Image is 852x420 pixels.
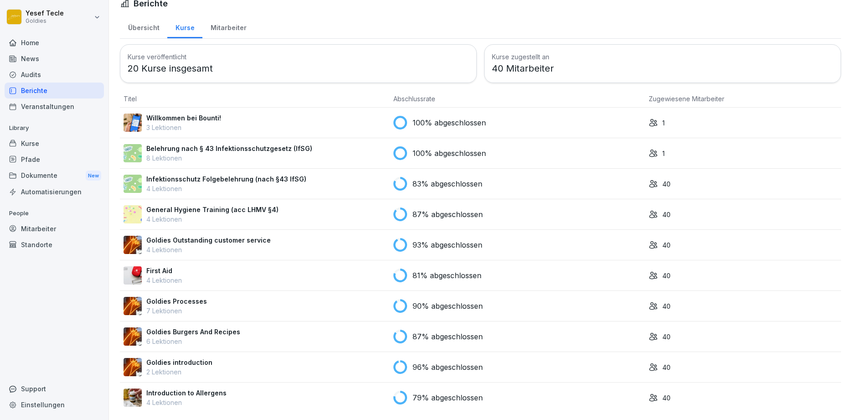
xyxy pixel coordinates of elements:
[662,240,671,250] p: 40
[413,117,486,128] p: 100% abgeschlossen
[5,135,104,151] a: Kurse
[124,205,142,223] img: rd8noi9myd5hshrmayjayi2t.png
[124,389,142,407] img: dxikevl05c274fqjcx4fmktu.png
[167,15,202,38] a: Kurse
[146,358,212,367] p: Goldies introduction
[86,171,101,181] div: New
[146,123,221,132] p: 3 Lektionen
[413,362,483,373] p: 96% abgeschlossen
[146,275,182,285] p: 4 Lektionen
[146,306,207,316] p: 7 Lektionen
[5,381,104,397] div: Support
[5,67,104,83] a: Audits
[146,205,279,214] p: General Hygiene Training (acc LHMV §4)
[5,35,104,51] a: Home
[146,266,182,275] p: First Aid
[124,266,142,285] img: ovcsqbf2ewum2utvc3o527vw.png
[662,210,671,219] p: 40
[662,271,671,280] p: 40
[5,397,104,413] a: Einstellungen
[492,52,833,62] h3: Kurse zugestellt an
[124,358,142,376] img: xhwwoh3j1t8jhueqc8254ve9.png
[662,393,671,403] p: 40
[124,144,142,162] img: eeyzhgsrb1oapoggjvfn01rs.png
[124,236,142,254] img: p739flnsdh8gpse8zjqpm4at.png
[146,235,271,245] p: Goldies Outstanding customer service
[124,327,142,346] img: q57webtpjdb10dpomrq0869v.png
[146,337,240,346] p: 6 Lektionen
[662,301,671,311] p: 40
[146,367,212,377] p: 2 Lektionen
[146,296,207,306] p: Goldies Processes
[662,332,671,342] p: 40
[662,118,665,128] p: 1
[146,245,271,254] p: 4 Lektionen
[5,83,104,99] a: Berichte
[5,237,104,253] a: Standorte
[146,388,227,398] p: Introduction to Allergens
[128,52,469,62] h3: Kurse veröffentlicht
[128,62,469,75] p: 20 Kurse insgesamt
[26,10,64,17] p: Yesef Tecle
[146,184,306,193] p: 4 Lektionen
[146,144,312,153] p: Belehrung nach § 43 Infektionsschutzgesetz (IfSG)
[124,95,137,103] span: Titel
[5,99,104,114] a: Veranstaltungen
[5,121,104,135] p: Library
[492,62,833,75] p: 40 Mitarbeiter
[413,239,482,250] p: 93% abgeschlossen
[413,270,481,281] p: 81% abgeschlossen
[124,297,142,315] img: dstmp2epwm636xymg8o1eqib.png
[146,214,279,224] p: 4 Lektionen
[146,174,306,184] p: Infektionsschutz Folgebelehrung (nach §43 IfSG)
[146,153,312,163] p: 8 Lektionen
[662,363,671,372] p: 40
[146,327,240,337] p: Goldies Burgers And Recipes
[26,18,64,24] p: Goldies
[5,221,104,237] a: Mitarbeiter
[649,95,724,103] span: Zugewiesene Mitarbeiter
[413,178,482,189] p: 83% abgeschlossen
[413,392,483,403] p: 79% abgeschlossen
[146,113,221,123] p: Willkommen bei Bounti!
[5,206,104,221] p: People
[413,331,483,342] p: 87% abgeschlossen
[413,148,486,159] p: 100% abgeschlossen
[124,175,142,193] img: tgff07aey9ahi6f4hltuk21p.png
[390,90,645,108] th: Abschlussrate
[5,167,104,184] a: DokumenteNew
[413,209,483,220] p: 87% abgeschlossen
[662,149,665,158] p: 1
[124,114,142,132] img: xgfduithoxxyhirrlmyo7nin.png
[146,398,227,407] p: 4 Lektionen
[5,167,104,184] div: Dokumente
[120,15,167,38] a: Übersicht
[413,301,483,311] p: 90% abgeschlossen
[662,179,671,189] p: 40
[5,51,104,67] a: News
[202,15,254,38] a: Mitarbeiter
[5,184,104,200] a: Automatisierungen
[5,151,104,167] a: Pfade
